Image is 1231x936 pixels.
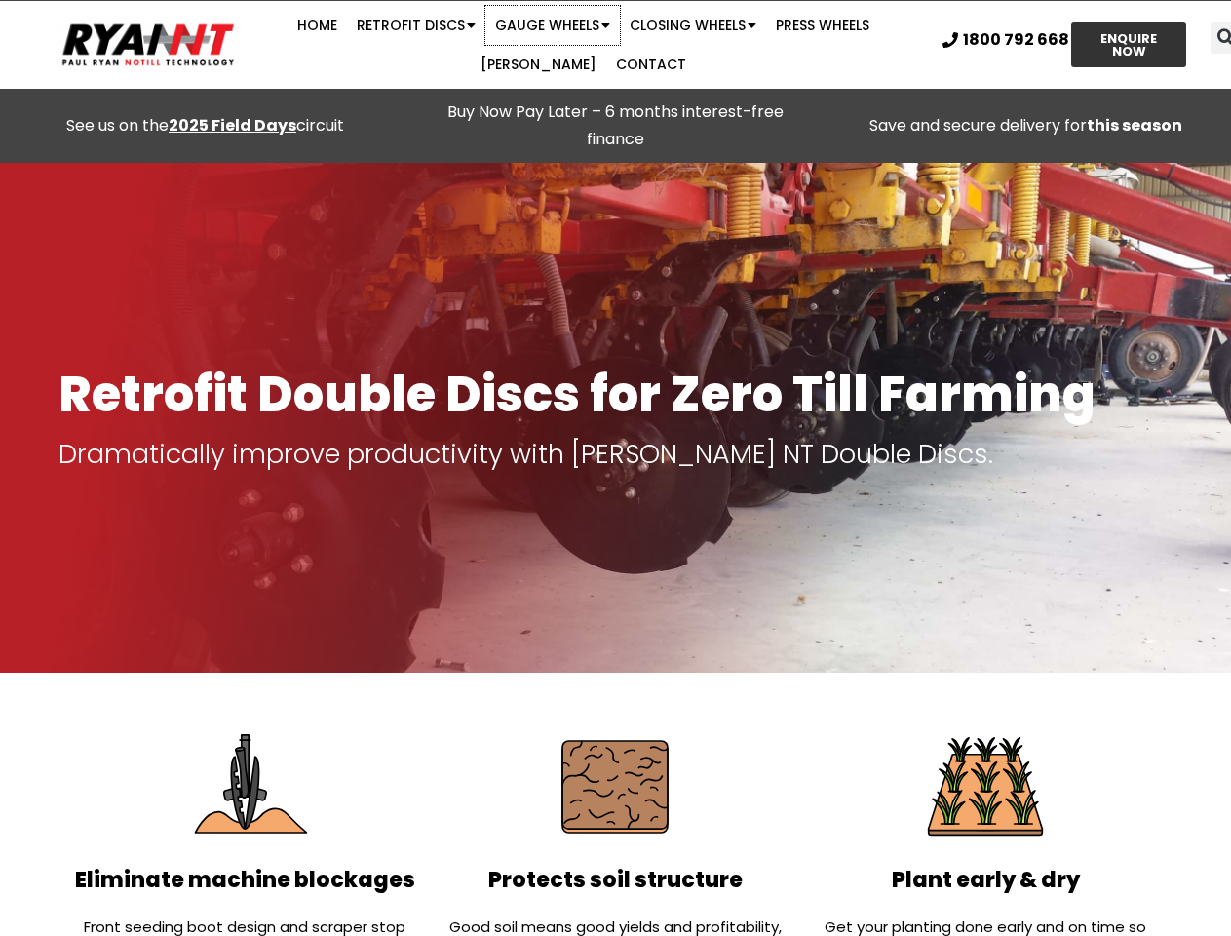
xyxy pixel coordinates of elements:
nav: Menu [239,6,928,84]
p: Save and secure delivery for [830,112,1221,139]
h1: Retrofit Double Discs for Zero Till Farming [58,368,1173,421]
img: Eliminate Machine Blockages [175,717,316,857]
a: Contact [606,45,696,84]
span: ENQUIRE NOW [1089,32,1169,58]
h2: Protects soil structure [440,867,790,895]
span: 1800 792 668 [963,32,1069,48]
a: Home [288,6,347,45]
h2: Eliminate machine blockages [70,867,421,895]
a: 2025 Field Days [169,114,296,136]
img: Protect soil structure [545,717,685,857]
img: Plant Early & Dry [915,717,1056,857]
strong: this season [1087,114,1182,136]
div: See us on the circuit [10,112,401,139]
img: Ryan NT logo [58,17,239,72]
a: Retrofit Discs [347,6,485,45]
h2: Plant early & dry [810,867,1161,895]
p: Buy Now Pay Later – 6 months interest-free finance [420,98,811,153]
a: [PERSON_NAME] [471,45,606,84]
a: Gauge Wheels [485,6,620,45]
a: ENQUIRE NOW [1071,22,1186,67]
a: 1800 792 668 [942,32,1069,48]
a: Press Wheels [766,6,879,45]
a: Closing Wheels [620,6,766,45]
p: Dramatically improve productivity with [PERSON_NAME] NT Double Discs. [58,441,1173,468]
